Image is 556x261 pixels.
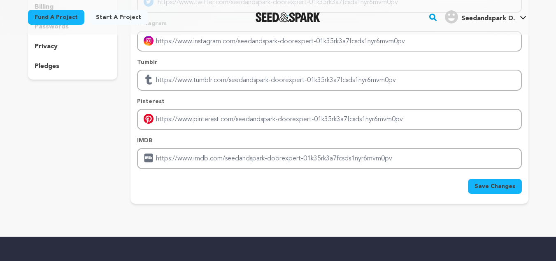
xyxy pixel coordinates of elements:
[461,15,515,22] span: Seedandspark D.
[137,58,521,66] p: Tumblr
[445,10,458,24] img: user.png
[144,114,154,124] img: pinterest-mobile.svg
[137,109,521,130] input: Enter pinterest profile link
[475,182,515,190] span: Save Changes
[35,42,58,52] p: privacy
[445,10,515,24] div: Seedandspark D.'s Profile
[144,153,154,163] img: imdb.svg
[137,148,521,169] input: Enter IMDB profile link
[256,12,320,22] img: Seed&Spark Logo Dark Mode
[35,61,59,71] p: pledges
[137,136,521,145] p: IMDB
[89,10,148,25] a: Start a project
[28,40,118,53] button: privacy
[443,9,528,26] span: Seedandspark D.'s Profile
[468,179,522,194] button: Save Changes
[28,60,118,73] button: pledges
[144,36,154,46] img: instagram-mobile.svg
[137,70,521,91] input: Enter tubmlr profile link
[137,31,521,52] input: Enter instagram handle link
[137,97,521,106] p: Pinterest
[256,12,320,22] a: Seed&Spark Homepage
[28,10,84,25] a: Fund a project
[443,9,528,24] a: Seedandspark D.'s Profile
[144,75,154,85] img: tumblr.svg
